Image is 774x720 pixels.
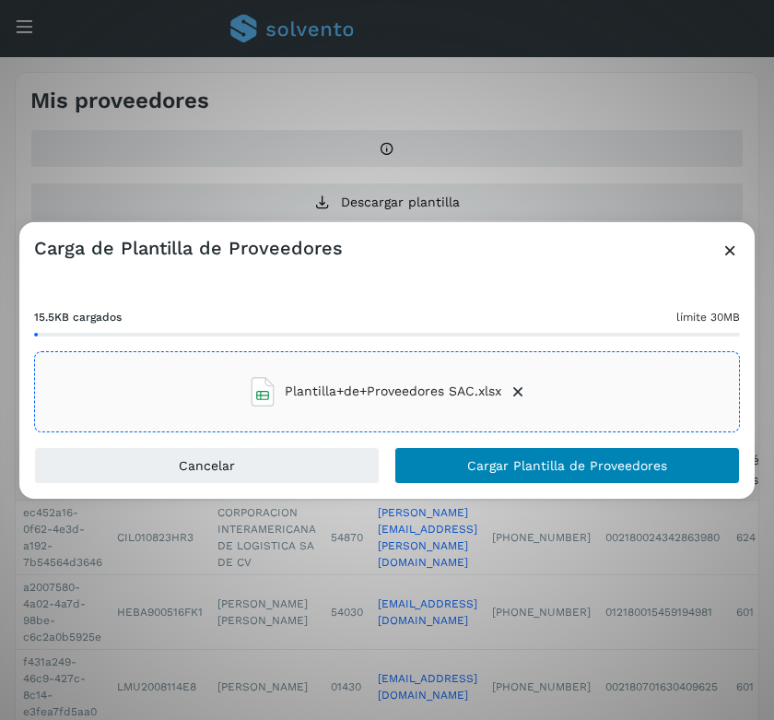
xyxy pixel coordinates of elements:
button: Cargar Plantilla de Proveedores [394,447,740,484]
span: Cancelar [179,459,235,472]
span: Cargar Plantilla de Proveedores [467,459,667,472]
h3: Carga de Plantilla de Proveedores [34,237,343,259]
span: 15.5KB cargados [34,309,122,325]
button: Cancelar [34,447,380,484]
span: límite 30MB [676,309,740,325]
span: Plantilla+de+Proveedores SAC.xlsx [285,382,501,401]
